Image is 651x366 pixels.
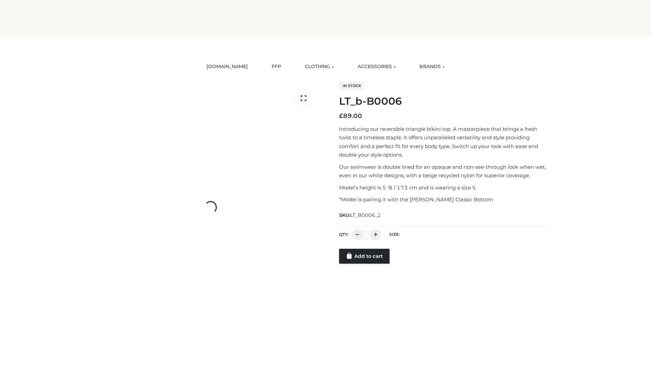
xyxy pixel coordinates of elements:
span: In stock [339,82,364,90]
a: Add to cart [339,249,390,264]
a: BRANDS [414,59,450,74]
p: *Model is pairing it with the [PERSON_NAME] Classic Bottom [339,195,550,204]
span: £ [339,112,343,120]
bdi: 89.00 [339,112,362,120]
label: Size: [389,232,400,237]
label: QTY: [339,232,349,237]
a: [DOMAIN_NAME] [201,59,253,74]
a: ACCESSORIES [353,59,401,74]
p: Introducing our reversible triangle bikini top. A masterpiece that brings a fresh twist to a time... [339,125,550,159]
p: Model’s height is 5 ‘8 / 173 cm and is wearing a size S. [339,183,550,192]
h1: LT_b-B0006 [339,95,550,107]
a: FFP [267,59,286,74]
p: Our swimwear is double lined for an opaque and non-see-through look when wet, even in our white d... [339,163,550,180]
span: LT_B0006_2 [350,212,381,218]
span: SKU: [339,211,381,219]
a: CLOTHING [300,59,339,74]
